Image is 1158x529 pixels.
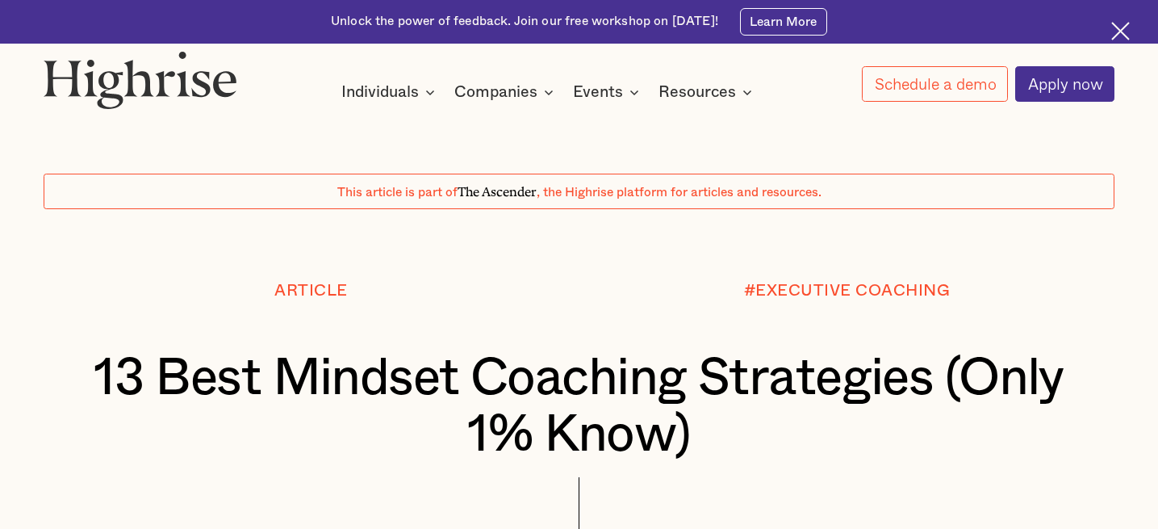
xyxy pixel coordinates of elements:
div: Unlock the power of feedback. Join our free workshop on [DATE]! [331,13,718,30]
div: Events [573,82,623,102]
div: Companies [454,82,558,102]
div: Individuals [341,82,419,102]
div: Companies [454,82,537,102]
div: Article [274,282,348,300]
span: The Ascender [458,182,537,197]
div: #EXECUTIVE COACHING [744,282,951,300]
a: Learn More [740,8,827,36]
img: Highrise logo [44,51,237,110]
div: Events [573,82,644,102]
img: Cross icon [1111,22,1130,40]
a: Apply now [1015,66,1114,102]
span: , the Highrise platform for articles and resources. [537,186,821,199]
div: Individuals [341,82,440,102]
span: This article is part of [337,186,458,199]
div: Resources [658,82,757,102]
h1: 13 Best Mindset Coaching Strategies (Only 1% Know) [88,351,1070,464]
a: Schedule a demo [862,66,1008,102]
div: Resources [658,82,736,102]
